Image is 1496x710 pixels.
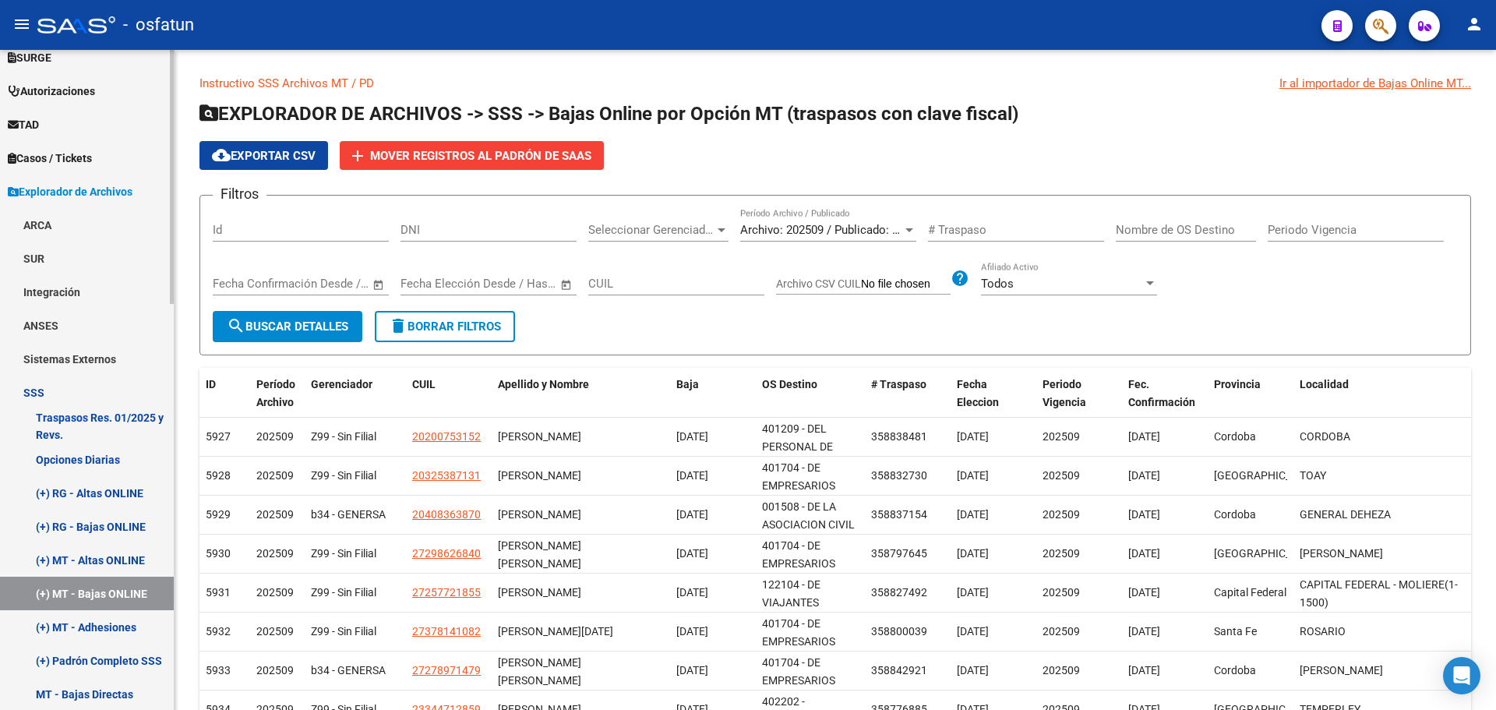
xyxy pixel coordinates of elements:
[871,430,927,443] span: 358838481
[676,584,750,602] div: [DATE]
[206,469,231,482] span: 5928
[1122,368,1208,419] datatable-header-cell: Fec. Confirmación
[340,141,604,170] button: Mover registros al PADRÓN de SAAS
[206,508,231,521] span: 5929
[1214,547,1319,560] span: [GEOGRAPHIC_DATA]
[1043,664,1080,676] span: 202509
[957,469,989,482] span: [DATE]
[406,368,492,419] datatable-header-cell: CUIL
[212,146,231,164] mat-icon: cloud_download
[256,664,294,676] span: 202509
[957,547,989,560] span: [DATE]
[199,141,328,170] button: Exportar CSV
[1128,469,1160,482] span: [DATE]
[412,378,436,390] span: CUIL
[676,623,750,641] div: [DATE]
[861,277,951,291] input: Archivo CSV CUIL
[981,277,1014,291] span: Todos
[1300,469,1326,482] span: TOAY
[1214,430,1256,443] span: Cordoba
[227,316,245,335] mat-icon: search
[123,8,194,42] span: - osfatun
[348,147,367,165] mat-icon: add
[412,547,481,560] span: 27298626840
[957,586,989,599] span: [DATE]
[871,625,927,638] span: 358800039
[1043,547,1080,560] span: 202509
[1300,378,1349,390] span: Localidad
[498,539,581,570] span: [PERSON_NAME] [PERSON_NAME]
[676,378,699,390] span: Baja
[8,49,51,66] span: SURGE
[412,664,481,676] span: 27278971479
[375,311,515,342] button: Borrar Filtros
[206,430,231,443] span: 5927
[1214,625,1257,638] span: Santa Fe
[199,368,250,419] datatable-header-cell: ID
[492,368,670,419] datatable-header-cell: Apellido y Nombre
[227,320,348,334] span: Buscar Detalles
[1043,508,1080,521] span: 202509
[311,430,376,443] span: Z99 - Sin Filial
[498,586,581,599] span: [PERSON_NAME]
[1128,664,1160,676] span: [DATE]
[676,506,750,524] div: [DATE]
[1043,586,1080,599] span: 202509
[370,276,388,294] button: Open calendar
[206,547,231,560] span: 5930
[1043,469,1080,482] span: 202509
[256,625,294,638] span: 202509
[8,150,92,167] span: Casos / Tickets
[250,368,305,419] datatable-header-cell: Período Archivo
[676,662,750,680] div: [DATE]
[256,430,294,443] span: 202509
[311,508,386,521] span: b34 - GENERSA
[951,269,969,288] mat-icon: help
[1036,368,1122,419] datatable-header-cell: Periodo Vigencia
[871,586,927,599] span: 358827492
[498,508,581,521] span: [PERSON_NAME]
[762,578,870,680] span: 122104 - DE VIAJANTES VENDEDORES DE LA [GEOGRAPHIC_DATA]. (ANDAR)
[762,617,859,683] span: 401704 - DE EMPRESARIOS PROFESIONALES Y MONOTRIBUTISTAS
[1214,586,1286,599] span: Capital Federal
[670,368,756,419] datatable-header-cell: Baja
[478,277,553,291] input: Fecha fin
[199,76,374,90] a: Instructivo SSS Archivos MT / PD
[957,625,989,638] span: [DATE]
[871,547,927,560] span: 358797645
[305,368,406,419] datatable-header-cell: Gerenciador
[206,586,231,599] span: 5931
[8,83,95,100] span: Autorizaciones
[311,547,376,560] span: Z99 - Sin Filial
[412,586,481,599] span: 27257721855
[1293,368,1472,419] datatable-header-cell: Localidad
[1300,430,1350,443] span: CORDOBA
[412,430,481,443] span: 20200753152
[957,378,999,408] span: Fecha Eleccion
[256,508,294,521] span: 202509
[951,368,1036,419] datatable-header-cell: Fecha Eleccion
[370,149,591,163] span: Mover registros al PADRÓN de SAAS
[1128,508,1160,521] span: [DATE]
[8,183,132,200] span: Explorador de Archivos
[498,656,581,687] span: [PERSON_NAME] [PERSON_NAME]
[1214,508,1256,521] span: Cordoba
[676,545,750,563] div: [DATE]
[1128,547,1160,560] span: [DATE]
[957,664,989,676] span: [DATE]
[1128,586,1160,599] span: [DATE]
[1043,378,1086,408] span: Periodo Vigencia
[957,508,989,521] span: [DATE]
[8,116,39,133] span: TAD
[776,277,861,290] span: Archivo CSV CUIL
[206,625,231,638] span: 5932
[498,378,589,390] span: Apellido y Nombre
[676,467,750,485] div: [DATE]
[311,378,372,390] span: Gerenciador
[256,378,295,408] span: Período Archivo
[412,625,481,638] span: 27378141082
[957,430,989,443] span: [DATE]
[762,422,849,559] span: 401209 - DEL PERSONAL DE DIRECCION DE LA INDUSTRIA METALURGICA Y DEMAS ACTIVIDADES EMPRESARIAS
[756,368,865,419] datatable-header-cell: OS Destino
[498,430,581,443] span: [PERSON_NAME]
